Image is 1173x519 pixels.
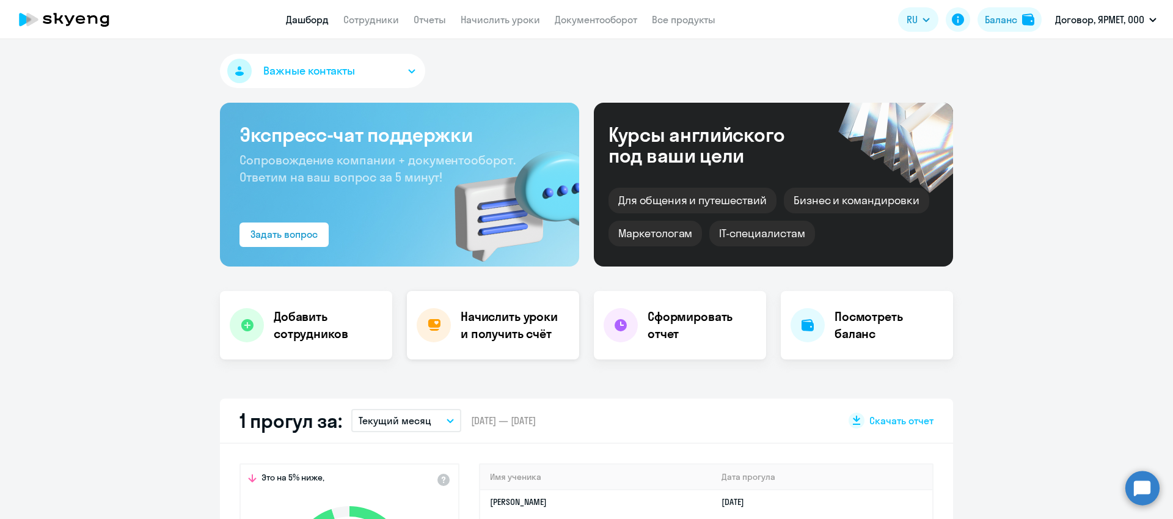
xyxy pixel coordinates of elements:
[869,414,934,427] span: Скачать отчет
[239,152,516,185] span: Сопровождение компании + документооборот. Ответим на ваш вопрос за 5 минут!
[461,13,540,26] a: Начислить уроки
[907,12,918,27] span: RU
[480,465,712,490] th: Имя ученика
[1049,5,1163,34] button: Договор, ЯРМЕТ, ООО
[648,308,756,342] h4: Сформировать отчет
[490,496,547,507] a: [PERSON_NAME]
[471,414,536,427] span: [DATE] — [DATE]
[461,308,567,342] h4: Начислить уроки и получить счёт
[608,188,777,213] div: Для общения и путешествий
[414,13,446,26] a: Отчеты
[835,308,943,342] h4: Посмотреть баланс
[261,472,324,487] span: Это на 5% ниже,
[239,122,560,147] h3: Экспресс-чат поддержки
[343,13,399,26] a: Сотрудники
[722,496,754,507] a: [DATE]
[437,129,579,267] img: bg-img
[274,308,382,342] h4: Добавить сотрудников
[652,13,715,26] a: Все продукты
[220,54,425,88] button: Важные контакты
[608,124,817,166] div: Курсы английского под ваши цели
[977,7,1042,32] button: Балансbalance
[898,7,938,32] button: RU
[239,408,342,433] h2: 1 прогул за:
[359,413,431,428] p: Текущий месяц
[1055,12,1144,27] p: Договор, ЯРМЕТ, ООО
[250,227,318,241] div: Задать вопрос
[351,409,461,432] button: Текущий месяц
[263,63,355,79] span: Важные контакты
[286,13,329,26] a: Дашборд
[239,223,329,247] button: Задать вопрос
[608,221,702,246] div: Маркетологам
[1022,13,1034,26] img: balance
[709,221,814,246] div: IT-специалистам
[555,13,637,26] a: Документооборот
[985,12,1017,27] div: Баланс
[712,465,932,490] th: Дата прогула
[784,188,929,213] div: Бизнес и командировки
